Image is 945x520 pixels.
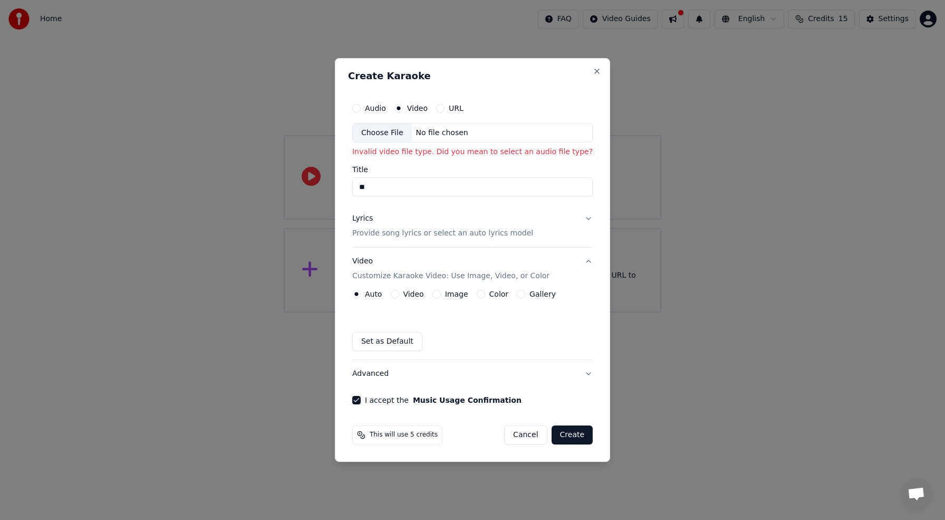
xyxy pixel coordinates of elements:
[352,360,593,387] button: Advanced
[412,128,472,138] div: No file chosen
[365,396,522,404] label: I accept the
[403,290,423,298] label: Video
[407,105,428,112] label: Video
[352,271,549,281] p: Customize Karaoke Video: Use Image, Video, or Color
[352,290,593,360] div: VideoCustomize Karaoke Video: Use Image, Video, or Color
[365,105,386,112] label: Audio
[353,124,412,143] div: Choose File
[352,205,593,248] button: LyricsProvide song lyrics or select an auto lyrics model
[352,229,533,239] p: Provide song lyrics or select an auto lyrics model
[352,256,549,281] div: Video
[504,426,547,445] button: Cancel
[365,290,382,298] label: Auto
[489,290,509,298] label: Color
[370,431,438,439] span: This will use 5 credits
[352,332,422,351] button: Set as Default
[352,147,593,158] p: Invalid video file type. Did you mean to select an audio file type?
[352,248,593,290] button: VideoCustomize Karaoke Video: Use Image, Video, or Color
[449,105,464,112] label: URL
[445,290,468,298] label: Image
[529,290,556,298] label: Gallery
[352,214,373,224] div: Lyrics
[352,166,593,174] label: Title
[413,396,522,404] button: I accept the
[552,426,593,445] button: Create
[348,71,597,81] h2: Create Karaoke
